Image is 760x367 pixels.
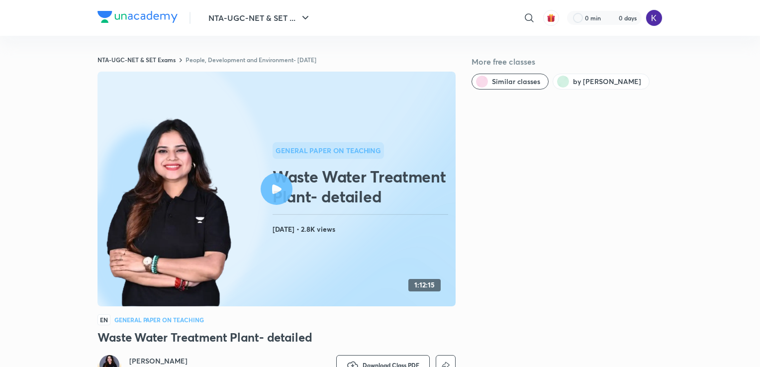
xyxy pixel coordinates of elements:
[97,56,176,64] a: NTA-UGC-NET & SET Exams
[553,74,650,90] button: by Toshiba Shukla
[97,314,110,325] span: EN
[273,223,452,236] h4: [DATE] • 2.8K views
[114,317,204,323] h4: General Paper on Teaching
[472,56,663,68] h5: More free classes
[547,13,556,22] img: avatar
[97,11,178,25] a: Company Logo
[202,8,317,28] button: NTA-UGC-NET & SET ...
[607,13,617,23] img: streak
[492,77,540,87] span: Similar classes
[97,329,456,345] h3: Waste Water Treatment Plant- detailed
[129,356,243,366] a: [PERSON_NAME]
[186,56,316,64] a: People, Development and Environment- [DATE]
[646,9,663,26] img: kanishka hemani
[414,281,435,289] h4: 1:12:15
[543,10,559,26] button: avatar
[97,11,178,23] img: Company Logo
[573,77,641,87] span: by Toshiba Shukla
[273,167,452,206] h2: Waste Water Treatment Plant- detailed
[472,74,549,90] button: Similar classes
